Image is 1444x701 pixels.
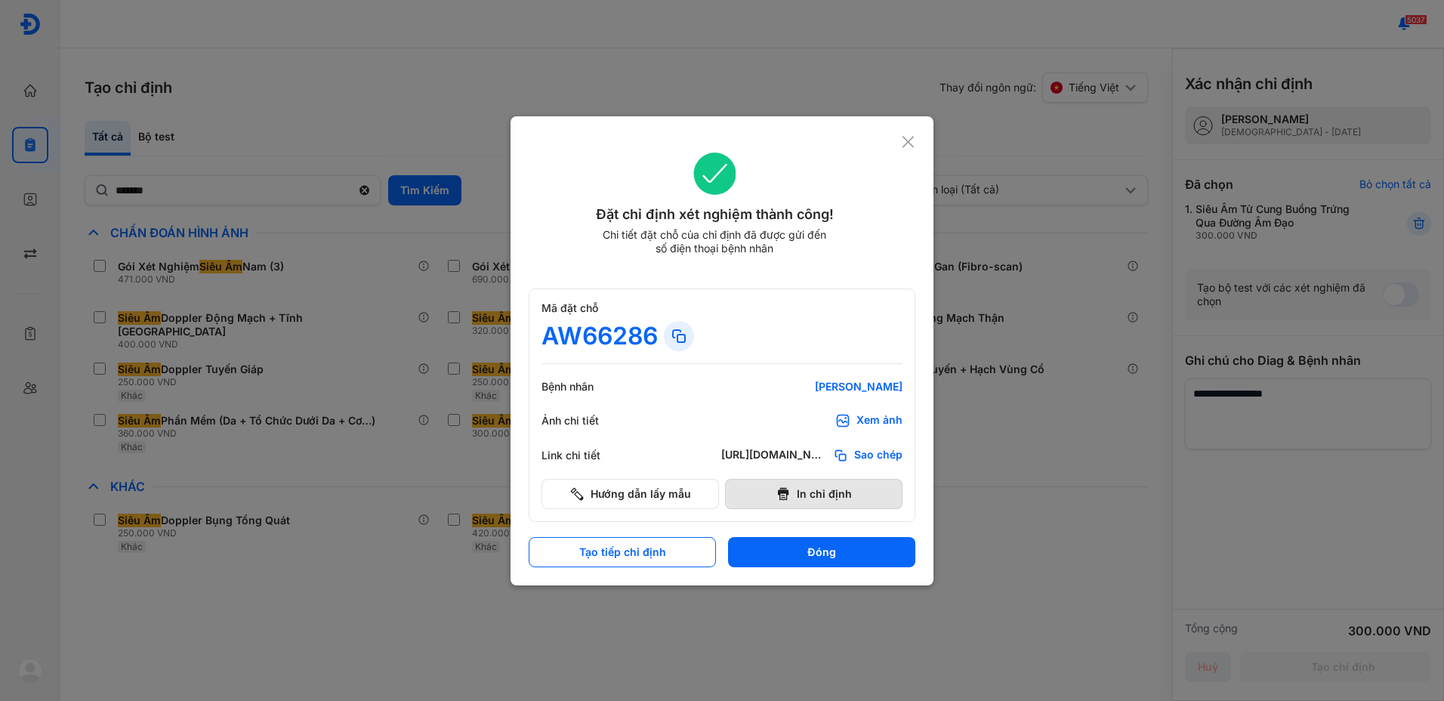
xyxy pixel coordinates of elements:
div: [URL][DOMAIN_NAME] [721,448,827,463]
div: AW66286 [541,321,658,351]
div: Link chi tiết [541,449,632,462]
button: Tạo tiếp chỉ định [529,537,716,567]
div: Mã đặt chỗ [541,301,903,315]
span: Sao chép [854,448,903,463]
div: Đặt chỉ định xét nghiệm thành công! [529,204,901,225]
div: [PERSON_NAME] [721,380,903,394]
div: Bệnh nhân [541,380,632,394]
button: In chỉ định [725,479,903,509]
div: Ảnh chi tiết [541,414,632,428]
div: Chi tiết đặt chỗ của chỉ định đã được gửi đến số điện thoại bệnh nhân [596,228,833,255]
button: Hướng dẫn lấy mẫu [541,479,719,509]
button: Đóng [728,537,915,567]
div: Xem ảnh [856,413,903,428]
